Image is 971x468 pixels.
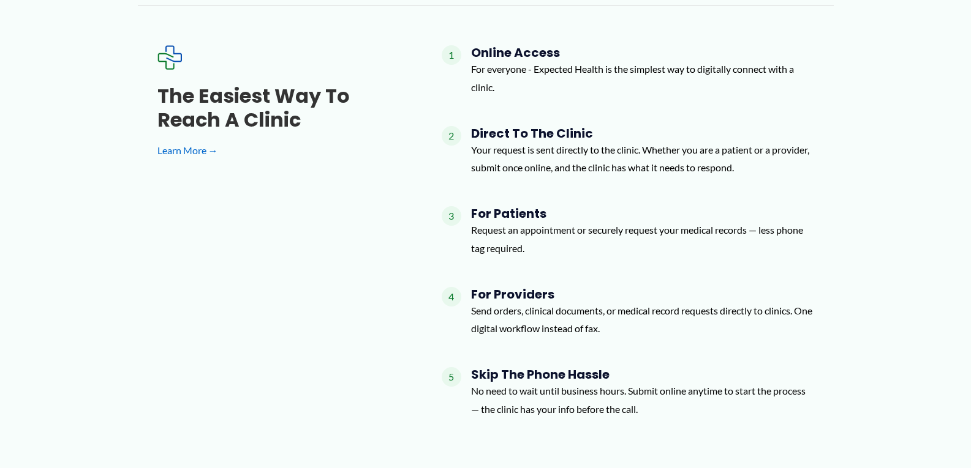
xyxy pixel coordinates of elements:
span: 1 [442,45,461,65]
h4: For Patients [471,206,814,221]
span: 3 [442,206,461,226]
h3: The Easiest Way to Reach a Clinic [157,84,402,132]
h4: Online Access [471,45,814,60]
h4: Skip the Phone Hassle [471,367,814,382]
p: Request an appointment or securely request your medical records — less phone tag required. [471,221,814,257]
span: 5 [442,367,461,387]
p: For everyone - Expected Health is the simplest way to digitally connect with a clinic. [471,60,814,96]
h4: For Providers [471,287,814,302]
p: Your request is sent directly to the clinic. Whether you are a patient or a provider, submit once... [471,141,814,177]
a: Learn More → [157,141,402,160]
h4: Direct to the Clinic [471,126,814,141]
span: 4 [442,287,461,306]
p: Send orders, clinical documents, or medical record requests directly to clinics. One digital work... [471,302,814,338]
span: 2 [442,126,461,146]
p: No need to wait until business hours. Submit online anytime to start the process — the clinic has... [471,382,814,418]
img: Expected Healthcare Logo [157,45,182,70]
